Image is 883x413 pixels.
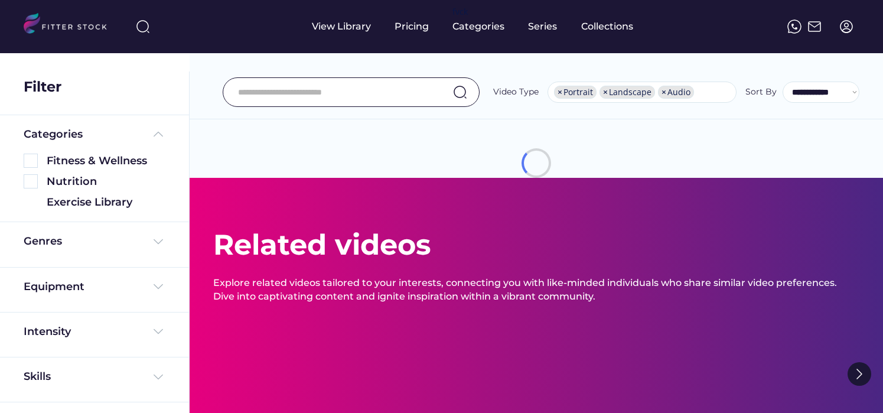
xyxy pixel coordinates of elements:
[24,13,117,37] img: LOGO.svg
[24,154,38,168] img: Rectangle%205126.svg
[47,154,165,168] div: Fitness & Wellness
[151,370,165,384] img: Frame%20%284%29.svg
[554,86,597,99] li: Portrait
[312,20,371,33] div: View Library
[24,174,38,188] img: Rectangle%205126.svg
[24,127,83,142] div: Categories
[395,20,429,33] div: Pricing
[47,174,165,189] div: Nutrition
[558,88,562,96] span: ×
[151,127,165,141] img: Frame%20%285%29.svg
[528,20,558,33] div: Series
[136,19,150,34] img: search-normal%203.svg
[493,86,539,98] div: Video Type
[453,85,467,99] img: search-normal.svg
[151,235,165,249] img: Frame%20%284%29.svg
[24,369,53,384] div: Skills
[839,19,853,34] img: profile-circle.svg
[581,20,633,33] div: Collections
[151,279,165,294] img: Frame%20%284%29.svg
[47,195,165,210] div: Exercise Library
[848,362,871,386] img: Group%201000002322%20%281%29.svg
[603,88,608,96] span: ×
[213,225,431,265] div: Related videos
[787,19,801,34] img: meteor-icons_whatsapp%20%281%29.svg
[24,195,38,209] img: yH5BAEAAAAALAAAAAABAAEAAAIBRAA7
[745,86,777,98] div: Sort By
[599,86,655,99] li: Landscape
[24,324,71,339] div: Intensity
[452,6,468,18] div: fvck
[662,88,666,96] span: ×
[807,19,822,34] img: Frame%2051.svg
[213,277,859,303] div: Explore related videos tailored to your interests, connecting you with like-minded individuals wh...
[151,324,165,339] img: Frame%20%284%29.svg
[24,234,62,249] div: Genres
[24,77,61,97] div: Filter
[452,20,504,33] div: Categories
[24,279,84,294] div: Equipment
[658,86,694,99] li: Audio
